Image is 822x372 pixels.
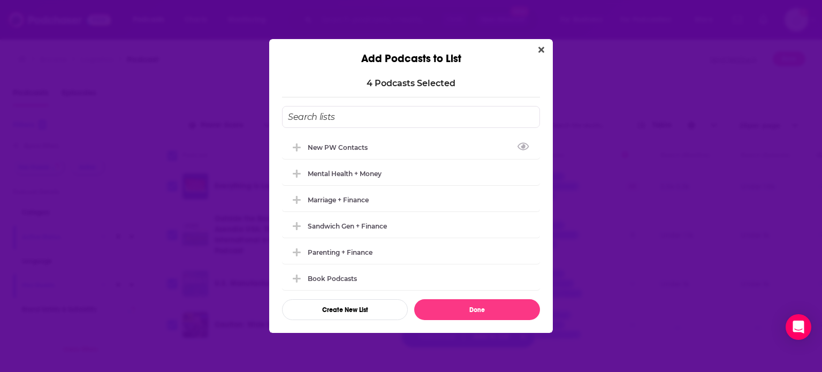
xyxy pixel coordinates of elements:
div: New PW Contacts [308,143,374,151]
div: Mental Health + Money [308,170,382,178]
div: Add Podcasts to List [269,39,553,65]
div: Mental Health + Money [282,162,540,185]
input: Search lists [282,106,540,128]
div: Book Podcasts [282,267,540,290]
button: Done [414,299,540,320]
div: Sandwich Gen + Finance [308,222,387,230]
div: Parenting + Finance [282,240,540,264]
div: Open Intercom Messenger [786,314,811,340]
div: Book Podcasts [308,275,357,283]
button: Close [534,43,549,57]
div: Add Podcast To List [282,106,540,320]
div: Marriage + Finance [282,188,540,211]
div: New PW Contacts [282,135,540,159]
div: Parenting + Finance [308,248,372,256]
div: Sandwich Gen + Finance [282,214,540,238]
p: 4 Podcast s Selected [367,78,455,88]
button: View Link [368,149,374,150]
button: Create New List [282,299,408,320]
div: Marriage + Finance [308,196,369,204]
